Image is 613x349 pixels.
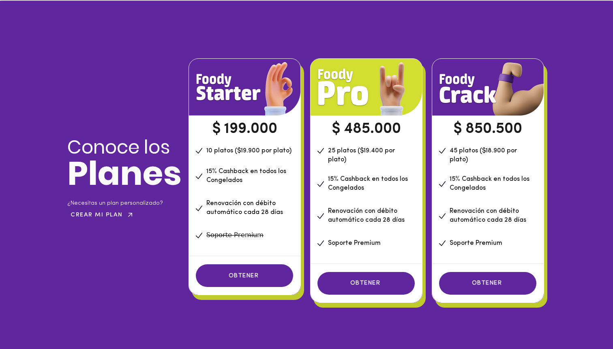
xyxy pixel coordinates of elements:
[432,59,544,116] img: foody-member-starter-plan.png
[453,122,522,137] span: $ 850.500
[189,59,300,116] img: foody-member-starter-plan.png
[328,240,381,246] span: Soporte Premium
[71,212,123,218] span: CREAR MI PLAN
[317,272,415,295] a: OBTENER
[439,272,536,295] a: OBTENER
[206,148,291,154] span: 10 platos ($19.900 por plato)
[212,122,277,137] span: $ 199.000
[450,148,517,163] span: 45 platos ($18.900 por plato)
[67,200,163,206] span: ¿Necesitas un plan personalizado?
[450,208,526,223] span: Renovación con débito automático cada 28 días
[450,240,502,246] span: Soporte Premium
[67,150,182,197] span: Planes
[229,273,259,279] span: OBTENER
[450,176,529,191] span: 15% Cashback en todos los Congelados
[472,280,502,286] span: OBTENER
[67,134,170,160] span: Conoce los
[328,176,408,191] span: 15% Cashback en todos los Congelados
[67,210,137,220] a: CREAR MI PLAN
[332,122,401,137] span: $ 485.000
[196,264,293,287] a: OBTENER
[328,208,405,223] span: Renovación con débito automático cada 28 días
[311,59,422,116] img: foody-member-starter-plan.png
[566,302,605,341] iframe: Messagebird Livechat Widget
[206,200,283,216] span: Renovación con débito automático cada 28 días
[206,232,264,239] span: S̶o̶p̶o̶r̶t̶e̶ ̶P̶r̶e̶m̶i̶u̶m̶
[350,280,381,286] span: OBTENER
[328,148,395,163] span: 25 platos ($19.400 por plato)
[206,168,286,184] span: 15% Cashback en todos los Congelados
